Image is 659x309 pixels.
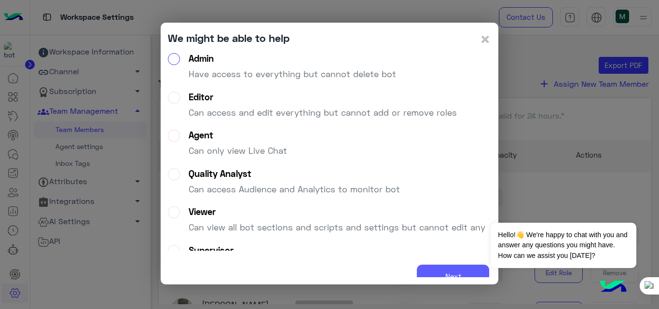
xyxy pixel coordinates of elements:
[189,106,457,119] p: Can access and edit everything but cannot add or remove roles
[480,30,491,48] button: Close
[189,53,396,64] div: Admin
[480,28,491,50] span: ×
[189,130,287,141] div: Agent
[189,67,396,81] p: Have access to everything but cannot delete bot
[417,265,489,288] button: Next
[189,245,398,256] div: Supervisor
[168,30,289,46] div: We might be able to help
[189,144,287,157] p: Can only view Live Chat
[189,168,400,179] div: Quality Analyst
[189,183,400,196] p: Can access Audience and Analytics to monitor bot
[491,223,636,268] span: Hello!👋 We're happy to chat with you and answer any questions you might have. How can we assist y...
[189,92,457,103] div: Editor
[189,221,485,234] p: Can view all bot sections and scripts and settings but cannot edit any
[596,270,630,304] img: hulul-logo.png
[189,206,485,217] div: Viewer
